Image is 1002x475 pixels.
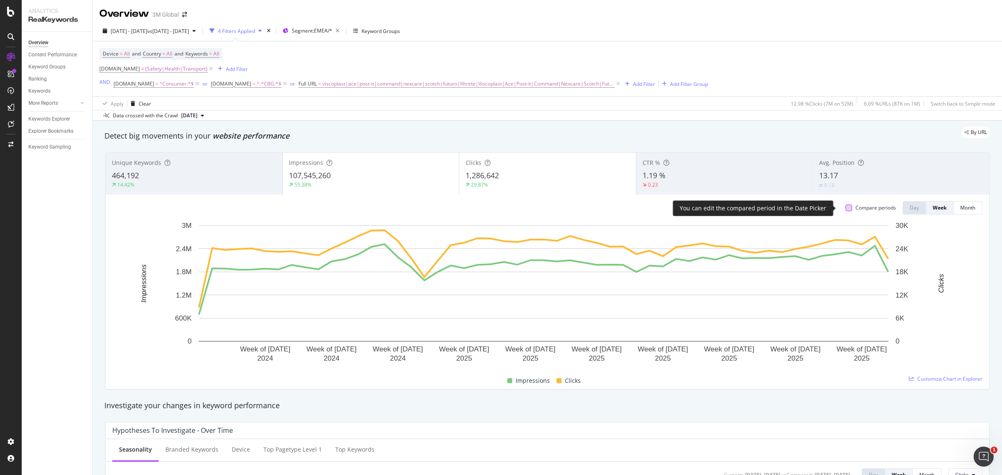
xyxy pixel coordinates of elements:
[28,75,86,83] a: Ranking
[373,345,423,353] text: Week of [DATE]
[232,445,250,454] div: Device
[289,159,323,167] span: Impressions
[960,204,975,211] div: Month
[165,445,218,454] div: Branded Keywords
[99,78,110,86] button: AND
[182,222,192,230] text: 3M
[28,63,86,71] a: Keyword Groups
[589,354,605,362] text: 2025
[290,80,295,87] div: or
[837,345,887,353] text: Week of [DATE]
[954,201,982,215] button: Month
[680,204,826,212] div: You can edit the compared period in the Date Picker
[114,80,154,87] span: [DOMAIN_NAME]
[103,50,119,57] span: Device
[113,112,178,119] div: Data crossed with the Crawl
[99,78,110,86] div: AND
[155,80,158,87] span: =
[909,375,982,382] a: Customize Chart in Explorer
[643,159,660,167] span: CTR %
[290,80,295,88] button: or
[28,99,78,108] a: More Reports
[119,445,152,454] div: Seasonality
[896,291,908,299] text: 12K
[28,38,48,47] div: Overview
[112,221,974,366] svg: A chart.
[638,345,688,353] text: Week of [DATE]
[28,127,86,136] a: Explorer Bookmarks
[209,50,212,57] span: =
[324,354,339,362] text: 2024
[28,115,70,124] div: Keywords Explorer
[896,245,908,253] text: 24K
[211,80,251,87] span: [DOMAIN_NAME]
[147,28,189,35] span: vs [DATE] - [DATE]
[390,354,406,362] text: 2024
[523,354,539,362] text: 2025
[516,376,550,386] span: Impressions
[140,264,148,303] text: Impressions
[28,87,86,96] a: Keywords
[112,159,161,167] span: Unique Keywords
[143,50,161,57] span: Country
[572,345,622,353] text: Week of [DATE]
[659,79,708,89] button: Add Filter Group
[99,24,199,38] button: [DATE] - [DATE]vs[DATE] - [DATE]
[124,48,130,60] span: All
[159,78,194,90] span: ^Consumer.*$
[787,354,803,362] text: 2025
[111,100,124,107] div: Apply
[670,81,708,88] div: Add Filter Group
[926,201,954,215] button: Week
[854,354,870,362] text: 2025
[99,65,140,72] span: [DOMAIN_NAME]
[99,7,149,21] div: Overview
[633,81,655,88] div: Add Filter
[218,28,255,35] div: 4 Filters Applied
[292,27,332,34] span: Segment: EMEA/*
[167,48,172,60] span: All
[185,50,208,57] span: Keywords
[917,375,982,382] span: Customize Chart in Explorer
[152,10,179,19] div: 3M Global
[178,111,207,121] button: [DATE]
[162,50,165,57] span: =
[971,130,987,135] span: By URL
[28,87,51,96] div: Keywords
[141,65,144,72] span: ≠
[910,204,919,211] div: Day
[139,100,151,107] div: Clear
[466,159,481,167] span: Clicks
[188,337,192,345] text: 0
[175,314,192,322] text: 600K
[182,12,187,18] div: arrow-right-arrow-left
[181,112,197,119] span: 2025 Aug. 24th
[362,28,400,35] div: Keyword Groups
[28,63,66,71] div: Keyword Groups
[896,222,908,230] text: 30K
[824,182,834,189] div: 0.13
[933,204,946,211] div: Week
[28,38,86,47] a: Overview
[104,400,990,411] div: Investigate your changes in keyword performance
[466,170,499,180] span: 1,286,642
[439,345,489,353] text: Week of [DATE]
[648,181,658,188] div: 0.23
[120,50,123,57] span: =
[819,159,855,167] span: Avg. Position
[265,27,272,35] div: times
[112,170,139,180] span: 464,192
[226,66,248,73] div: Add Filter
[931,100,995,107] div: Switch back to Simple mode
[176,268,192,276] text: 1.8M
[655,354,671,362] text: 2025
[213,48,219,60] span: All
[202,80,207,88] button: or
[289,170,331,180] span: 107,545,260
[903,201,926,215] button: Day
[215,64,248,74] button: Add Filter
[257,354,273,362] text: 2024
[961,126,990,138] div: legacy label
[643,170,665,180] span: 1.19 %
